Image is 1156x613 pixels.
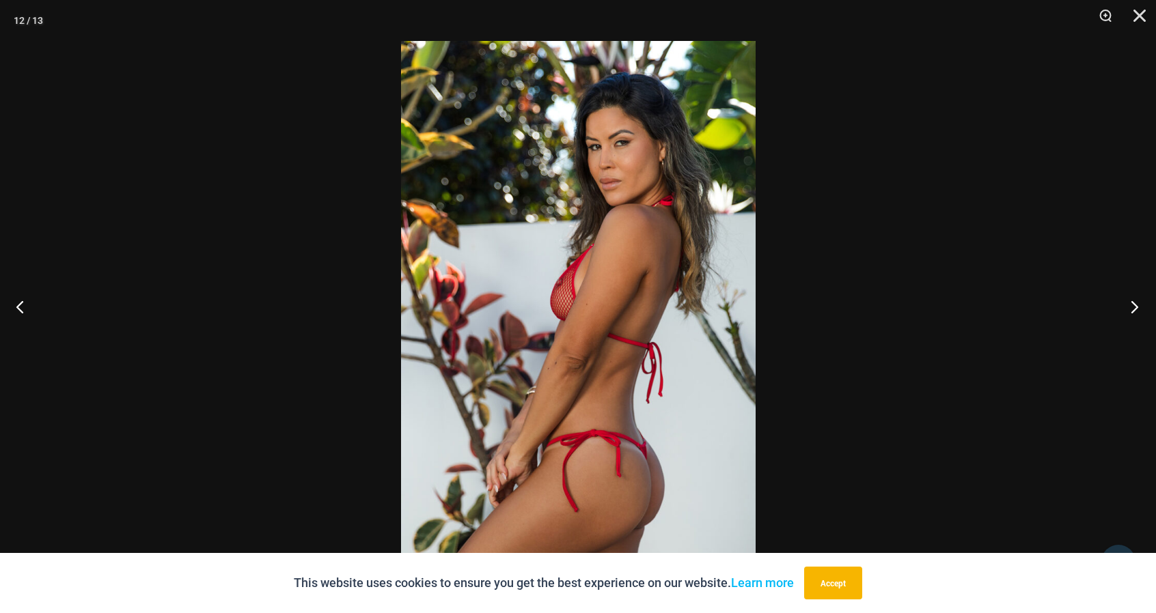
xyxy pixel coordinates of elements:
[731,575,794,590] a: Learn more
[14,10,43,31] div: 12 / 13
[1105,272,1156,341] button: Next
[294,573,794,593] p: This website uses cookies to ensure you get the best experience on our website.
[804,567,862,599] button: Accept
[401,41,756,572] img: Summer Storm Red 312 Tri Top 449 Thong 03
